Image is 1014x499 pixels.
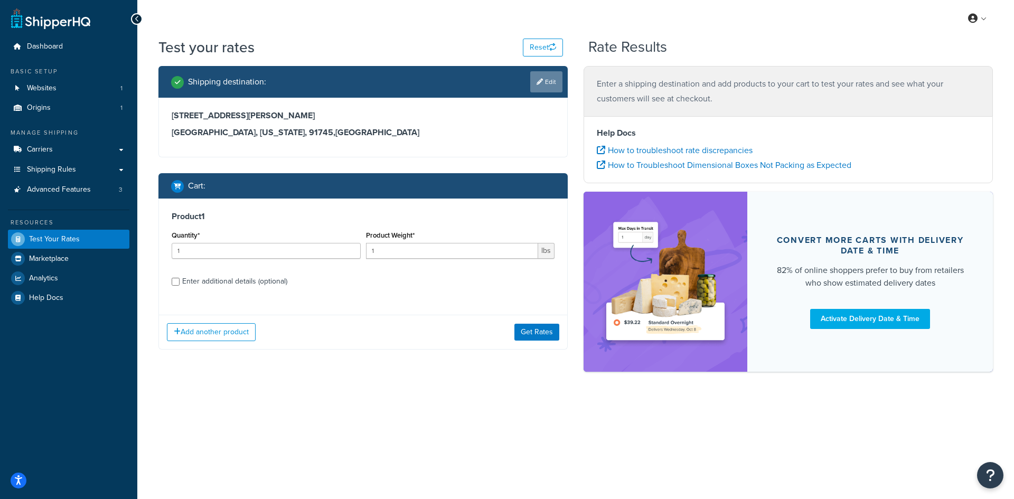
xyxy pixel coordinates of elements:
[172,243,361,259] input: 0
[172,110,555,121] h3: [STREET_ADDRESS][PERSON_NAME]
[773,235,968,256] div: Convert more carts with delivery date & time
[29,255,69,263] span: Marketplace
[366,243,539,259] input: 0.00
[514,324,559,341] button: Get Rates
[8,98,129,118] a: Origins1
[8,269,129,288] a: Analytics
[29,274,58,283] span: Analytics
[977,462,1003,488] button: Open Resource Center
[773,264,968,289] div: 82% of online shoppers prefer to buy from retailers who show estimated delivery dates
[8,79,129,98] li: Websites
[27,185,91,194] span: Advanced Features
[8,37,129,57] a: Dashboard
[27,145,53,154] span: Carriers
[8,180,129,200] li: Advanced Features
[523,39,563,57] button: Reset
[172,231,200,239] label: Quantity*
[599,208,731,356] img: feature-image-ddt-36eae7f7280da8017bfb280eaccd9c446f90b1fe08728e4019434db127062ab4.png
[172,278,180,286] input: Enter additional details (optional)
[810,309,930,329] a: Activate Delivery Date & Time
[188,181,205,191] h2: Cart :
[8,160,129,180] a: Shipping Rules
[597,77,980,106] p: Enter a shipping destination and add products to your cart to test your rates and see what your c...
[8,288,129,307] a: Help Docs
[366,231,415,239] label: Product Weight*
[120,103,123,112] span: 1
[530,71,562,92] a: Edit
[588,39,667,55] h2: Rate Results
[29,294,63,303] span: Help Docs
[27,84,57,93] span: Websites
[182,274,287,289] div: Enter additional details (optional)
[8,128,129,137] div: Manage Shipping
[597,159,851,171] a: How to Troubleshoot Dimensional Boxes Not Packing as Expected
[188,77,266,87] h2: Shipping destination :
[538,243,555,259] span: lbs
[8,79,129,98] a: Websites1
[8,249,129,268] a: Marketplace
[27,103,51,112] span: Origins
[120,84,123,93] span: 1
[8,67,129,76] div: Basic Setup
[8,98,129,118] li: Origins
[27,165,76,174] span: Shipping Rules
[8,140,129,159] a: Carriers
[8,180,129,200] a: Advanced Features3
[158,37,255,58] h1: Test your rates
[8,230,129,249] a: Test Your Rates
[172,211,555,222] h3: Product 1
[597,144,753,156] a: How to troubleshoot rate discrepancies
[29,235,80,244] span: Test Your Rates
[8,218,129,227] div: Resources
[172,127,555,138] h3: [GEOGRAPHIC_DATA], [US_STATE], 91745 , [GEOGRAPHIC_DATA]
[27,42,63,51] span: Dashboard
[167,323,256,341] button: Add another product
[119,185,123,194] span: 3
[597,127,980,139] h4: Help Docs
